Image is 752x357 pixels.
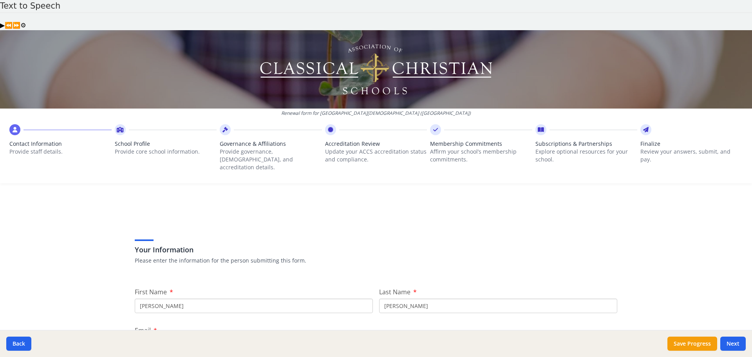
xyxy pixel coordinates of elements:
[135,326,151,335] span: Email
[720,337,746,351] button: Next
[325,140,427,148] span: Accreditation Review
[535,140,638,148] span: Subscriptions & Partnerships
[430,148,532,163] p: Affirm your school’s membership commitments.
[379,288,410,296] span: Last Name
[220,148,322,171] p: Provide governance, [DEMOGRAPHIC_DATA], and accreditation details.
[430,140,532,148] span: Membership Commitments
[640,148,743,163] p: Review your answers, submit, and pay.
[220,140,322,148] span: Governance & Affiliations
[135,244,617,255] h3: Your Information
[20,21,26,30] button: Settings
[9,140,112,148] span: Contact Information
[135,257,617,265] p: Please enter the information for the person submitting this form.
[13,21,20,30] button: Forward
[259,42,493,97] img: Logo
[6,337,31,351] button: Back
[535,148,638,163] p: Explore optional resources for your school.
[115,148,217,156] p: Provide core school information.
[667,337,717,351] button: Save Progress
[135,288,167,296] span: First Name
[115,140,217,148] span: School Profile
[640,140,743,148] span: Finalize
[5,21,13,30] button: Previous
[325,148,427,163] p: Update your ACCS accreditation status and compliance.
[9,148,112,156] p: Provide staff details.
